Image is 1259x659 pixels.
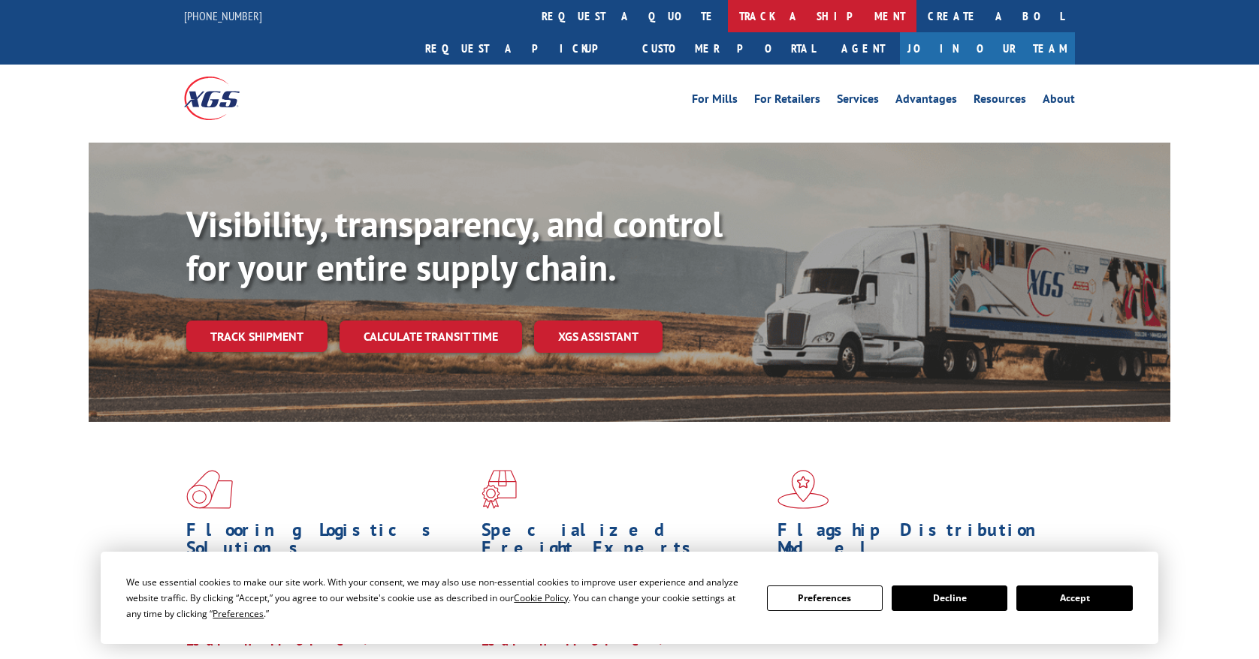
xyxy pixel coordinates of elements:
[482,470,517,509] img: xgs-icon-focused-on-flooring-red
[482,521,765,564] h1: Specialized Freight Experts
[692,93,738,110] a: For Mills
[777,521,1061,564] h1: Flagship Distribution Model
[837,93,879,110] a: Services
[186,632,373,649] a: Learn More >
[186,200,723,290] b: Visibility, transparency, and control for your entire supply chain.
[534,320,663,353] a: XGS ASSISTANT
[895,93,957,110] a: Advantages
[826,32,900,65] a: Agent
[1016,585,1132,611] button: Accept
[213,607,264,620] span: Preferences
[514,591,569,604] span: Cookie Policy
[184,8,262,23] a: [PHONE_NUMBER]
[777,470,829,509] img: xgs-icon-flagship-distribution-model-red
[186,470,233,509] img: xgs-icon-total-supply-chain-intelligence-red
[892,585,1007,611] button: Decline
[186,521,470,564] h1: Flooring Logistics Solutions
[900,32,1075,65] a: Join Our Team
[126,574,748,621] div: We use essential cookies to make our site work. With your consent, we may also use non-essential ...
[974,93,1026,110] a: Resources
[1043,93,1075,110] a: About
[767,585,883,611] button: Preferences
[340,320,522,353] a: Calculate transit time
[186,320,328,352] a: Track shipment
[101,552,1158,644] div: Cookie Consent Prompt
[414,32,631,65] a: Request a pickup
[754,93,820,110] a: For Retailers
[631,32,826,65] a: Customer Portal
[482,632,669,649] a: Learn More >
